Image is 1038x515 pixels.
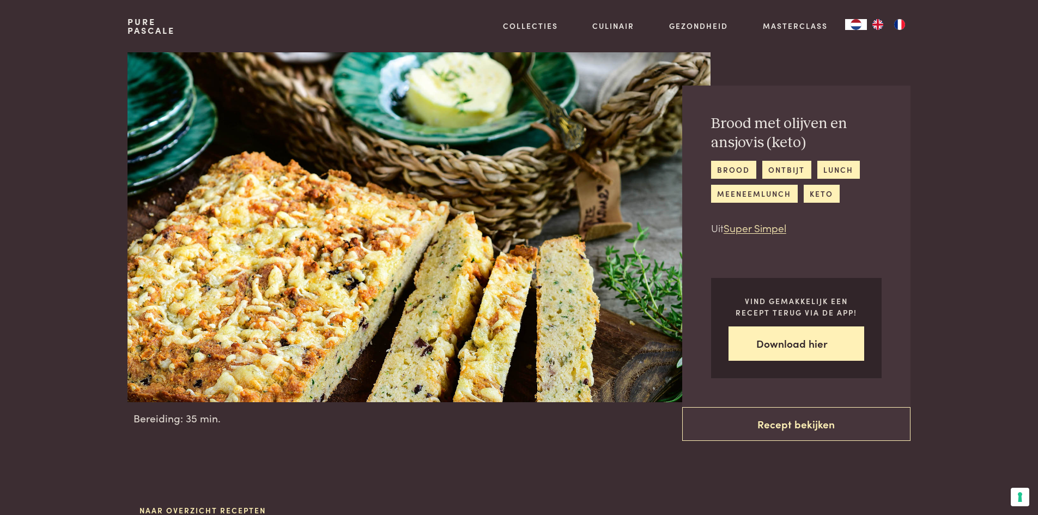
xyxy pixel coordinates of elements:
[845,19,867,30] div: Language
[845,19,867,30] a: NL
[1011,488,1029,506] button: Uw voorkeuren voor toestemming voor trackingtechnologieën
[729,295,864,318] p: Vind gemakkelijk een recept terug via de app!
[804,185,840,203] a: keto
[711,161,756,179] a: brood
[724,220,786,235] a: Super Simpel
[763,20,828,32] a: Masterclass
[711,185,798,203] a: meeneemlunch
[729,326,864,361] a: Download hier
[128,17,175,35] a: PurePascale
[711,220,882,236] p: Uit
[889,19,910,30] a: FR
[133,410,221,426] span: Bereiding: 35 min.
[592,20,634,32] a: Culinair
[682,407,910,441] a: Recept bekijken
[817,161,860,179] a: lunch
[867,19,910,30] ul: Language list
[711,114,882,152] h2: Brood met olijven en ansjovis (keto)
[128,52,710,402] img: Brood met olijven en ansjovis (keto)
[867,19,889,30] a: EN
[845,19,910,30] aside: Language selected: Nederlands
[503,20,558,32] a: Collecties
[669,20,728,32] a: Gezondheid
[762,161,811,179] a: ontbijt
